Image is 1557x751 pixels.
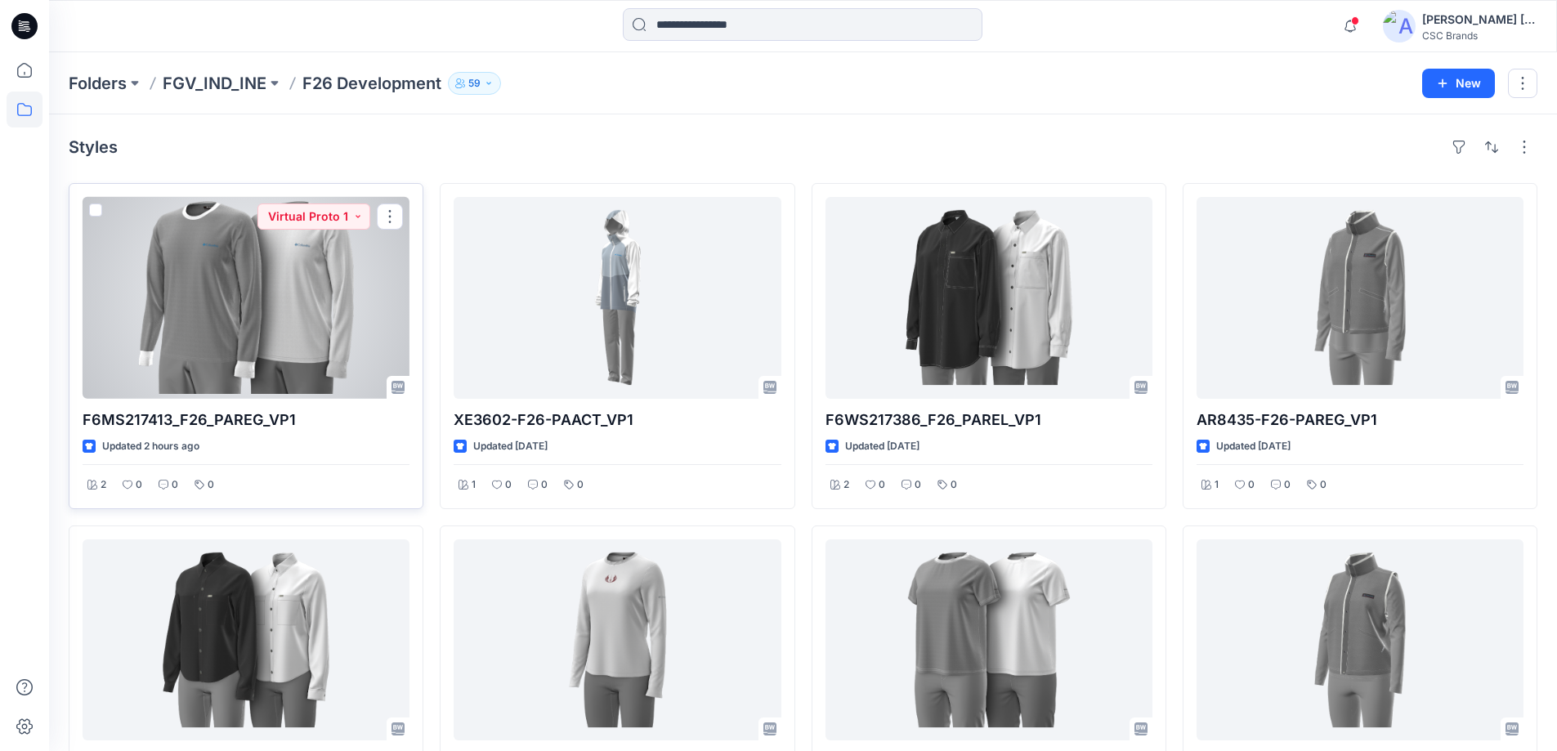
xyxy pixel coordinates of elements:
p: 0 [172,476,178,494]
p: 0 [1320,476,1327,494]
p: F6MS217413_F26_PAREG_VP1 [83,409,409,431]
p: 0 [577,476,584,494]
p: Updated 2 hours ago [102,438,199,455]
a: AR8435-F26-PAREG_VP1 [1197,197,1523,399]
p: 2 [101,476,106,494]
p: 0 [505,476,512,494]
p: Updated [DATE] [473,438,548,455]
a: F6WS217271_F26_PAACT_VP1 [454,539,781,741]
p: 0 [541,476,548,494]
p: AR8435-F26-PAREG_VP1 [1197,409,1523,431]
p: 0 [1248,476,1255,494]
p: 2 [843,476,849,494]
div: CSC Brands [1422,29,1537,42]
img: avatar [1383,10,1416,42]
p: F26 Development [302,72,441,95]
p: 1 [1215,476,1219,494]
a: F6WS217387_F26_PAREG_VP1 [83,539,409,741]
a: FGV_IND_INE [163,72,266,95]
a: F6WS217386_F26_PAREL_VP1 [825,197,1152,399]
p: 1 [472,476,476,494]
p: F6WS217386_F26_PAREL_VP1 [825,409,1152,431]
p: 0 [208,476,214,494]
p: 0 [915,476,921,494]
a: XE3602-F26-PAACT_VP1 [454,197,781,399]
button: 59 [448,72,501,95]
button: New [1422,69,1495,98]
a: F6WS217270_M25L6710_F26_GLREG_VP1 [825,539,1152,741]
p: XE3602-F26-PAACT_VP1 [454,409,781,431]
p: 0 [136,476,142,494]
p: 0 [951,476,957,494]
p: 0 [879,476,885,494]
a: Folders [69,72,127,95]
h4: Styles [69,137,118,157]
div: [PERSON_NAME] [PERSON_NAME] [1422,10,1537,29]
p: Updated [DATE] [845,438,919,455]
a: F6MS217413_F26_PAREG_VP1 [83,197,409,399]
p: Updated [DATE] [1216,438,1291,455]
a: F6WS217364-F26-GLREG_VP2 [1197,539,1523,741]
p: 59 [468,74,481,92]
p: 0 [1284,476,1291,494]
